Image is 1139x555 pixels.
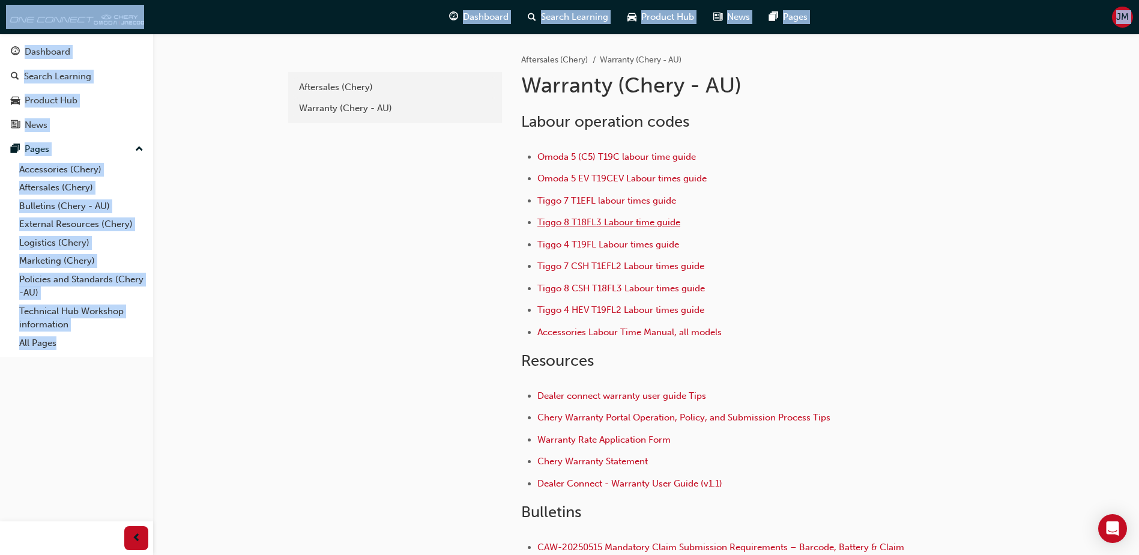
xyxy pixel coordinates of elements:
[5,138,148,160] button: Pages
[618,5,704,29] a: car-iconProduct Hub
[713,10,722,25] span: news-icon
[14,252,148,270] a: Marketing (Chery)
[521,503,581,521] span: Bulletins
[299,80,491,94] div: Aftersales (Chery)
[25,118,47,132] div: News
[521,72,915,99] h1: Warranty (Chery - AU)
[11,120,20,131] span: news-icon
[14,197,148,216] a: Bulletins (Chery - AU)
[537,390,706,401] a: Dealer connect warranty user guide Tips
[24,70,91,83] div: Search Learning
[537,283,705,294] a: Tiggo 8 CSH T18FL3 Labour times guide
[14,234,148,252] a: Logistics (Chery)
[11,96,20,106] span: car-icon
[14,178,148,197] a: Aftersales (Chery)
[528,10,536,25] span: search-icon
[1098,514,1127,543] div: Open Intercom Messenger
[537,305,704,315] a: Tiggo 4 HEV T19FL2 Labour times guide
[135,142,144,157] span: up-icon
[541,10,608,24] span: Search Learning
[537,434,671,445] a: Warranty Rate Application Form
[449,10,458,25] span: guage-icon
[521,112,689,131] span: Labour operation codes
[25,142,49,156] div: Pages
[11,71,19,82] span: search-icon
[760,5,817,29] a: pages-iconPages
[25,94,77,108] div: Product Hub
[769,10,778,25] span: pages-icon
[783,10,808,24] span: Pages
[641,10,694,24] span: Product Hub
[1116,10,1129,24] span: JM
[600,53,681,67] li: Warranty (Chery - AU)
[518,5,618,29] a: search-iconSearch Learning
[5,41,148,63] a: Dashboard
[14,302,148,334] a: Technical Hub Workshop information
[537,261,704,271] a: Tiggo 7 CSH T1EFL2 Labour times guide
[6,5,144,29] img: oneconnect
[521,351,594,370] span: Resources
[537,478,722,489] a: Dealer Connect - Warranty User Guide (v1.1)
[299,102,491,115] div: Warranty (Chery - AU)
[537,327,722,338] a: Accessories Labour Time Manual, all models
[14,215,148,234] a: External Resources (Chery)
[537,173,707,184] a: Omoda 5 EV T19CEV Labour times guide
[14,160,148,179] a: Accessories (Chery)
[14,334,148,353] a: All Pages
[627,10,636,25] span: car-icon
[25,45,70,59] div: Dashboard
[537,456,648,467] a: Chery Warranty Statement
[537,151,696,162] a: Omoda 5 (C5) T19C labour time guide
[537,217,680,228] a: Tiggo 8 T18FL3 Labour time guide
[537,239,679,250] a: Tiggo 4 T19FL Labour times guide
[5,65,148,88] a: Search Learning
[521,55,588,65] a: Aftersales (Chery)
[11,47,20,58] span: guage-icon
[537,195,676,206] a: Tiggo 7 T1EFL labour times guide
[727,10,750,24] span: News
[14,270,148,302] a: Policies and Standards (Chery -AU)
[5,38,148,138] button: DashboardSearch LearningProduct HubNews
[463,10,509,24] span: Dashboard
[5,114,148,136] a: News
[1112,7,1133,28] button: JM
[11,144,20,155] span: pages-icon
[537,412,830,423] a: Chery Warranty Portal Operation, Policy, and Submission Process Tips
[440,5,518,29] a: guage-iconDashboard
[132,531,141,546] span: prev-icon
[5,89,148,112] a: Product Hub
[293,77,497,98] a: Aftersales (Chery)
[293,98,497,119] a: Warranty (Chery - AU)
[704,5,760,29] a: news-iconNews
